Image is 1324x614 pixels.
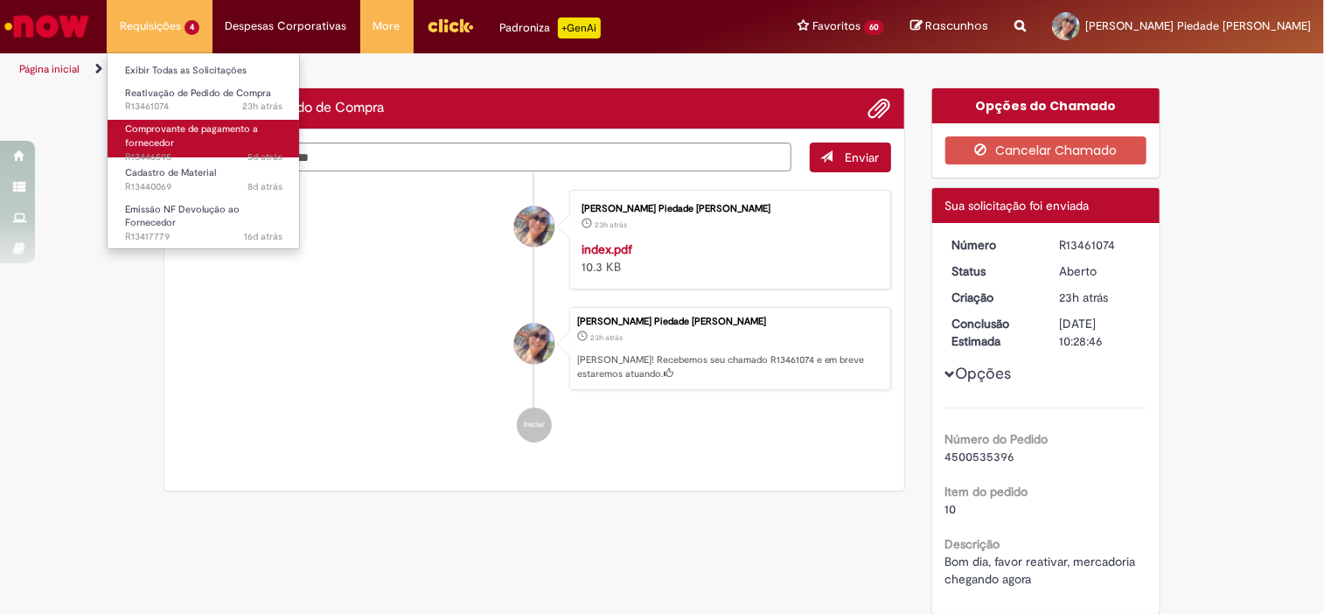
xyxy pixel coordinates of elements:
[582,204,873,214] div: [PERSON_NAME] Piedade [PERSON_NAME]
[582,241,632,257] a: index.pdf
[185,20,199,35] span: 4
[244,230,282,243] time: 14/08/2025 14:05:36
[925,17,988,34] span: Rascunhos
[120,17,181,35] span: Requisições
[247,180,282,193] span: 8d atrás
[514,206,554,247] div: Maria Da Piedade Veloso Claves De Oliveira
[125,203,240,230] span: Emissão NF Devolução ao Fornecedor
[13,53,869,86] ul: Trilhas de página
[577,317,882,327] div: [PERSON_NAME] Piedade [PERSON_NAME]
[945,431,1049,447] b: Número do Pedido
[2,9,92,44] img: ServiceNow
[178,307,891,391] li: Maria Da Piedade Veloso Claves De Oliveira
[1059,290,1108,305] span: 23h atrás
[577,353,882,380] p: [PERSON_NAME]! Recebemos seu chamado R13461074 e em breve estaremos atuando.
[810,143,891,172] button: Enviar
[108,84,300,116] a: Aberto R13461074 : Reativação de Pedido de Compra
[108,61,300,80] a: Exibir Todas as Solicitações
[125,150,282,164] span: R13446595
[108,164,300,196] a: Aberto R13440069 : Cadastro de Material
[939,236,1047,254] dt: Número
[945,536,1000,552] b: Descrição
[242,100,282,113] span: 23h atrás
[945,449,1015,464] span: 4500535396
[864,20,884,35] span: 60
[812,17,861,35] span: Favoritos
[590,332,623,343] span: 23h atrás
[125,230,282,244] span: R13417779
[1059,262,1140,280] div: Aberto
[846,150,880,165] span: Enviar
[1059,289,1140,306] div: 29/08/2025 09:28:42
[558,17,601,38] p: +GenAi
[178,143,791,172] textarea: Digite sua mensagem aqui...
[945,501,957,517] span: 10
[373,17,401,35] span: More
[178,172,891,461] ul: Histórico de tíquete
[595,220,627,230] time: 29/08/2025 09:28:40
[1059,290,1108,305] time: 29/08/2025 09:28:42
[226,17,347,35] span: Despesas Corporativas
[247,150,282,164] time: 26/08/2025 08:07:54
[500,17,601,38] div: Padroniza
[590,332,623,343] time: 29/08/2025 09:28:42
[125,166,216,179] span: Cadastro de Material
[125,100,282,114] span: R13461074
[108,120,300,157] a: Aberto R13446595 : Comprovante de pagamento a fornecedor
[107,52,300,249] ul: Requisições
[1059,236,1140,254] div: R13461074
[247,150,282,164] span: 5d atrás
[1085,18,1311,33] span: [PERSON_NAME] Piedade [PERSON_NAME]
[244,230,282,243] span: 16d atrás
[19,62,80,76] a: Página inicial
[945,136,1147,164] button: Cancelar Chamado
[932,88,1160,123] div: Opções do Chamado
[910,18,988,35] a: Rascunhos
[939,262,1047,280] dt: Status
[939,289,1047,306] dt: Criação
[247,180,282,193] time: 22/08/2025 14:14:33
[125,180,282,194] span: R13440069
[427,12,474,38] img: click_logo_yellow_360x200.png
[514,324,554,364] div: Maria Da Piedade Veloso Claves De Oliveira
[582,241,873,276] div: 10.3 KB
[595,220,627,230] span: 23h atrás
[945,198,1090,213] span: Sua solicitação foi enviada
[242,100,282,113] time: 29/08/2025 09:28:44
[108,200,300,238] a: Aberto R13417779 : Emissão NF Devolução ao Fornecedor
[945,554,1139,587] span: Bom dia, favor reativar, mercadoria chegando agora
[125,122,258,150] span: Comprovante de pagamento a fornecedor
[939,315,1047,350] dt: Conclusão Estimada
[945,484,1028,499] b: Item do pedido
[868,97,891,120] button: Adicionar anexos
[1059,315,1140,350] div: [DATE] 10:28:46
[125,87,271,100] span: Reativação de Pedido de Compra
